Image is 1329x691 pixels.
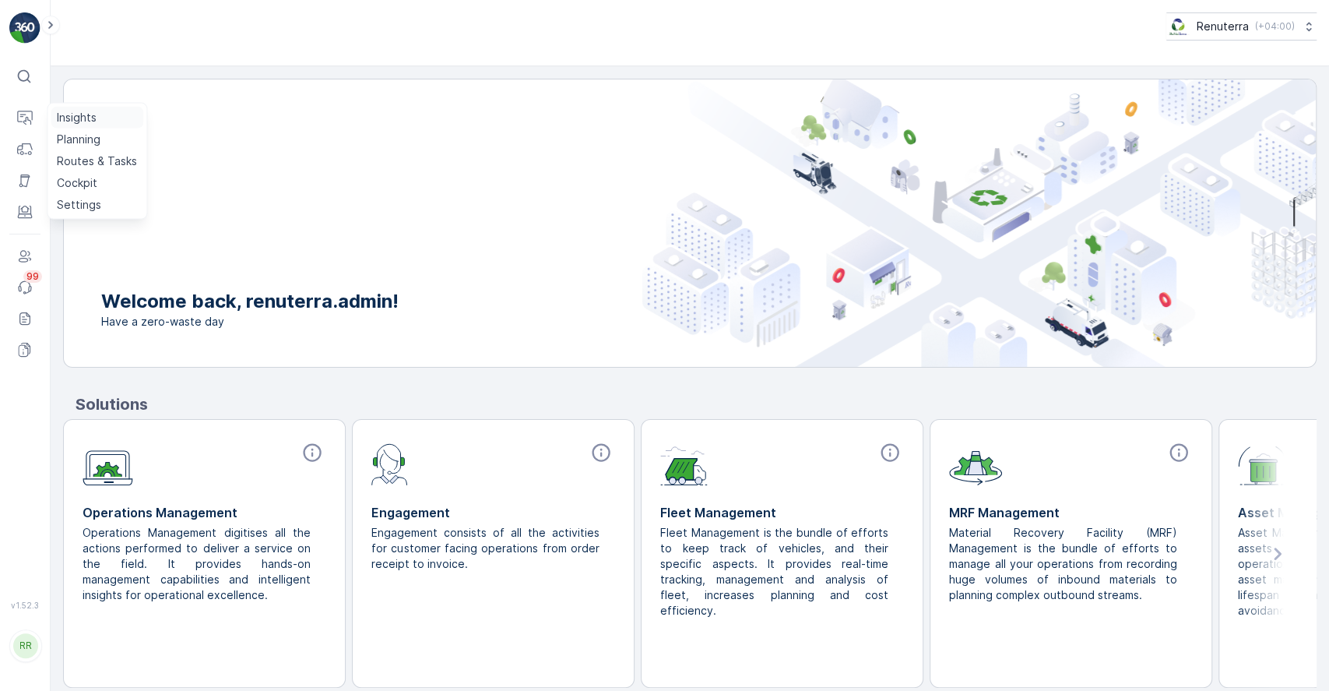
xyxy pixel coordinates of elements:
img: city illustration [642,79,1316,367]
p: Renuterra [1197,19,1249,34]
button: Renuterra(+04:00) [1166,12,1317,41]
img: module-icon [83,442,133,486]
span: Have a zero-waste day [101,314,399,330]
button: RR [9,613,40,679]
img: logo [9,12,40,44]
img: Screenshot_2024-07-26_at_13.33.01.png [1166,18,1190,35]
span: v 1.52.3 [9,601,40,610]
p: Fleet Management [660,503,904,522]
p: Engagement [371,503,615,522]
p: Welcome back, renuterra.admin! [101,289,399,314]
p: Engagement consists of all the activities for customer facing operations from order receipt to in... [371,525,603,572]
p: Fleet Management is the bundle of efforts to keep track of vehicles, and their specific aspects. ... [660,525,891,619]
img: module-icon [371,442,408,485]
a: 99 [9,272,40,303]
p: ( +04:00 ) [1255,20,1295,33]
img: module-icon [949,442,1002,485]
p: MRF Management [949,503,1193,522]
p: Solutions [76,393,1317,416]
p: Material Recovery Facility (MRF) Management is the bundle of efforts to manage all your operation... [949,525,1180,603]
div: RR [13,633,38,658]
img: module-icon [1238,442,1288,485]
p: Operations Management [83,503,326,522]
img: module-icon [660,442,708,485]
p: Operations Management digitises all the actions performed to deliver a service on the field. It p... [83,525,314,603]
p: 99 [26,270,39,283]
